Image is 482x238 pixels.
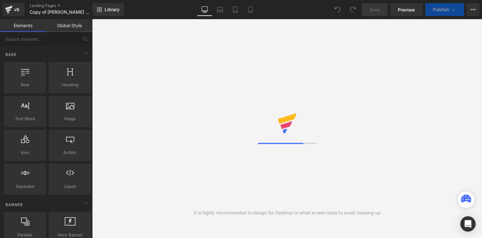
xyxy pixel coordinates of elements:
span: Publish [433,7,449,12]
a: Preview [390,3,423,16]
span: Separator [6,183,44,190]
a: Desktop [197,3,212,16]
div: v6 [13,5,21,14]
button: More [467,3,479,16]
span: Text Block [6,115,44,122]
a: Mobile [243,3,258,16]
button: Redo [347,3,359,16]
button: Publish [425,3,464,16]
a: v6 [3,3,25,16]
span: Row [6,81,44,88]
span: Banner [5,202,24,208]
div: It is highly recommended to design for Desktop to small screen sizes to avoid messing up [194,209,381,216]
span: Liquid [51,183,89,190]
span: Save [369,6,380,13]
span: Library [105,7,120,12]
span: Button [51,149,89,156]
span: Preview [398,6,415,13]
span: Copy of [PERSON_NAME] Loyalty Program [30,10,91,15]
span: Base [5,51,17,58]
a: Tablet [228,3,243,16]
span: Icon [6,149,44,156]
a: New Library [92,3,124,16]
button: Undo [331,3,344,16]
span: Image [51,115,89,122]
a: Landing Pages [30,3,103,8]
a: Global Style [46,19,92,32]
div: Open Intercom Messenger [460,216,476,232]
a: Laptop [212,3,228,16]
span: Heading [51,81,89,88]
